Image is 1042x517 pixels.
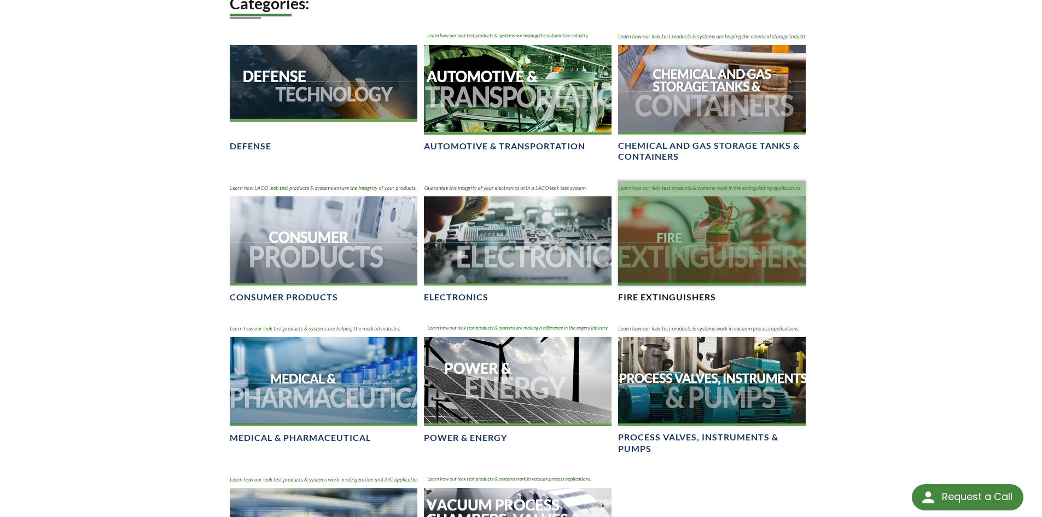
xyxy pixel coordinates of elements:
[424,432,507,444] h4: Power & Energy
[230,292,338,303] h4: Consumer Products
[912,484,1023,510] div: Request a Call
[424,292,488,303] h4: Electronics
[618,140,806,163] h4: Chemical and Gas Storage Tanks & Containers
[230,141,271,152] h4: Defense
[230,29,417,152] a: Defense Technology BannerDefense
[424,141,585,152] h4: Automotive & Transportation
[424,29,612,152] a: Automotive & Transportation headerAutomotive & Transportation
[230,432,371,444] h4: Medical & Pharmaceutical
[919,489,937,506] img: round button
[942,484,1012,509] div: Request a Call
[424,321,612,444] a: Power & Energy headerPower & Energy
[230,181,417,304] a: Consumer Products headerConsumer Products
[230,321,417,444] a: Header for Medical & PharmaceuticalMedical & Pharmaceutical
[618,29,806,163] a: Chemical and Gas Storage Tanks & Containers headerChemical and Gas Storage Tanks & Containers
[618,292,716,303] h4: Fire Extinguishers
[424,181,612,304] a: Electronics headerElectronics
[618,432,806,455] h4: Process Valves, Instruments & Pumps
[618,181,806,304] a: Fire Extinguishers headerFire Extinguishers
[618,321,806,455] a: Process Valves, Instruments & Pumps headerProcess Valves, Instruments & Pumps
